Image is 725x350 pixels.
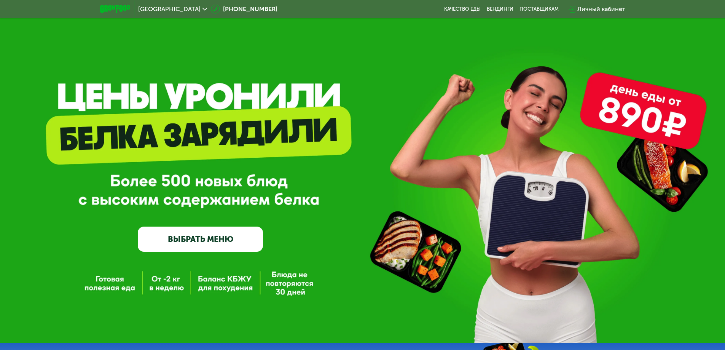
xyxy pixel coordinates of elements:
a: [PHONE_NUMBER] [211,5,277,14]
a: Качество еды [444,6,481,12]
a: Вендинги [487,6,513,12]
div: Личный кабинет [577,5,625,14]
div: поставщикам [519,6,559,12]
a: ВЫБРАТЬ МЕНЮ [138,227,263,252]
span: [GEOGRAPHIC_DATA] [138,6,201,12]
